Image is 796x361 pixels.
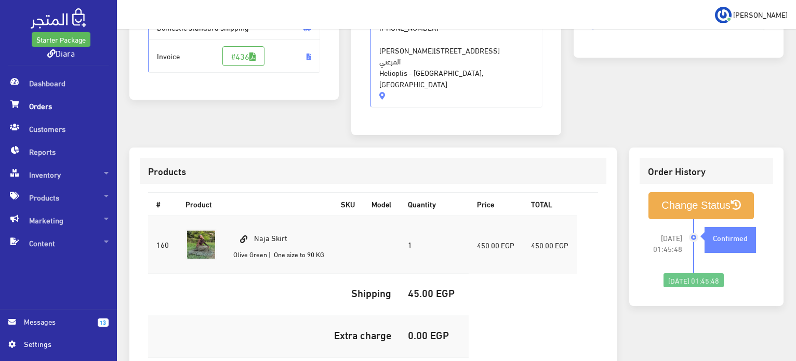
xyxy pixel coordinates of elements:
[715,6,788,23] a: ... [PERSON_NAME]
[8,140,109,163] span: Reports
[31,8,86,29] img: .
[469,193,523,216] th: Price
[648,232,682,255] span: [DATE] 01:45:48
[713,232,748,243] strong: Confirmed
[8,117,109,140] span: Customers
[148,193,177,216] th: #
[222,46,264,66] a: #436
[370,4,543,108] span: BASSANT [PERSON_NAME] - |
[715,7,732,23] img: ...
[148,166,598,176] h3: Products
[8,209,109,232] span: Marketing
[664,273,724,288] div: [DATE] 01:45:48
[408,329,460,340] h5: 0.00 EGP
[8,338,109,355] a: Settings
[8,232,109,255] span: Content
[156,287,391,298] h5: Shipping
[148,39,321,73] span: Invoice
[98,318,109,327] span: 13
[47,45,75,60] a: Diara
[156,329,391,340] h5: Extra charge
[8,163,109,186] span: Inventory
[400,216,469,274] td: 1
[233,248,267,260] small: Olive Green
[333,193,363,216] th: SKU
[523,193,577,216] th: TOTAL
[32,32,90,47] a: Starter Package
[177,193,333,216] th: Product
[148,216,177,274] td: 160
[744,290,784,329] iframe: Drift Widget Chat Controller
[379,33,534,90] span: [PERSON_NAME][STREET_ADDRESS] المرغني Helioplis - [GEOGRAPHIC_DATA], [GEOGRAPHIC_DATA]
[523,216,577,274] td: 450.00 EGP
[269,248,324,260] small: | One size to 90 KG
[8,95,109,117] span: Orders
[225,216,333,274] td: Naja Skirt
[8,186,109,209] span: Products
[469,216,523,274] td: 450.00 EGP
[24,316,89,327] span: Messages
[8,72,109,95] span: Dashboard
[648,166,765,176] h3: Order History
[8,316,109,338] a: 13 Messages
[408,287,460,298] h5: 45.00 EGP
[363,193,400,216] th: Model
[400,193,469,216] th: Quantity
[648,192,754,219] button: Change Status
[24,338,100,350] span: Settings
[733,8,788,21] span: [PERSON_NAME]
